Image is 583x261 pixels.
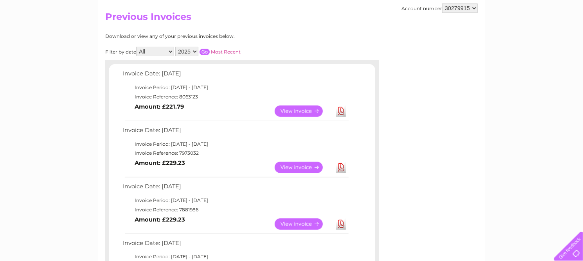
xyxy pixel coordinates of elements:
[105,11,478,26] h2: Previous Invoices
[531,33,550,39] a: Contact
[135,103,184,110] b: Amount: £221.79
[401,4,478,13] div: Account number
[135,216,185,223] b: Amount: £229.23
[487,33,510,39] a: Telecoms
[336,105,346,117] a: Download
[20,20,60,44] img: logo.png
[121,125,350,139] td: Invoice Date: [DATE]
[105,47,311,56] div: Filter by date
[135,159,185,166] b: Amount: £229.23
[275,162,332,173] a: View
[107,4,477,38] div: Clear Business is a trading name of Verastar Limited (registered in [GEOGRAPHIC_DATA] No. 3667643...
[465,33,482,39] a: Energy
[121,181,350,196] td: Invoice Date: [DATE]
[121,148,350,158] td: Invoice Reference: 7973032
[121,83,350,92] td: Invoice Period: [DATE] - [DATE]
[211,49,241,55] a: Most Recent
[105,34,311,39] div: Download or view any of your previous invoices below.
[435,4,489,14] a: 0333 014 3131
[121,196,350,205] td: Invoice Period: [DATE] - [DATE]
[121,139,350,149] td: Invoice Period: [DATE] - [DATE]
[275,218,332,230] a: View
[515,33,526,39] a: Blog
[121,205,350,215] td: Invoice Reference: 7881986
[336,218,346,230] a: Download
[445,33,460,39] a: Water
[557,33,576,39] a: Log out
[121,238,350,252] td: Invoice Date: [DATE]
[275,105,332,117] a: View
[336,162,346,173] a: Download
[121,68,350,83] td: Invoice Date: [DATE]
[121,92,350,102] td: Invoice Reference: 8063123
